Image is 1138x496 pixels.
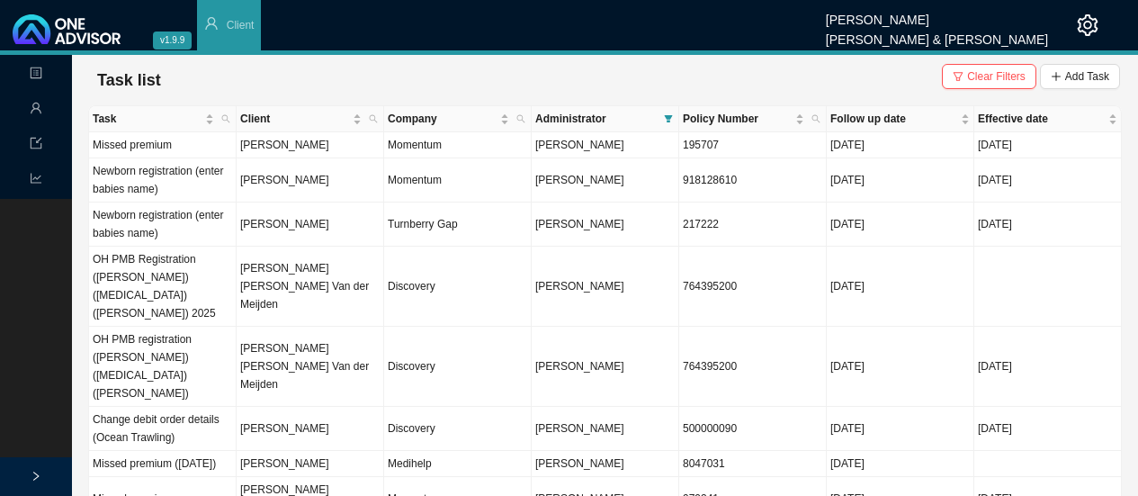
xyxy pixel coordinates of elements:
[384,203,532,247] td: Turnberry Gap
[89,158,237,203] td: Newborn registration (enter babies name)
[679,247,827,327] td: 764395200
[974,407,1122,451] td: [DATE]
[827,407,974,451] td: [DATE]
[89,106,237,132] th: Task
[237,203,384,247] td: [PERSON_NAME]
[388,110,497,128] span: Company
[369,114,378,123] span: search
[679,132,827,158] td: 195707
[31,471,41,482] span: right
[89,451,237,477] td: Missed premium ([DATE])
[237,407,384,451] td: [PERSON_NAME]
[384,106,532,132] th: Company
[384,247,532,327] td: Discovery
[384,407,532,451] td: Discovery
[237,132,384,158] td: [PERSON_NAME]
[384,132,532,158] td: Momentum
[30,59,42,91] span: profile
[679,106,827,132] th: Policy Number
[93,110,202,128] span: Task
[89,203,237,247] td: Newborn registration (enter babies name)
[384,451,532,477] td: Medihelp
[967,68,1026,86] span: Clear Filters
[827,327,974,407] td: [DATE]
[808,106,824,131] span: search
[13,14,121,44] img: 2df55531c6924b55f21c4cf5d4484680-logo-light.svg
[89,407,237,451] td: Change debit order details (Ocean Trawling)
[974,327,1122,407] td: [DATE]
[660,106,677,131] span: filter
[535,139,624,151] span: [PERSON_NAME]
[827,106,974,132] th: Follow up date
[664,114,673,123] span: filter
[978,110,1105,128] span: Effective date
[953,71,963,82] span: filter
[827,132,974,158] td: [DATE]
[237,106,384,132] th: Client
[513,106,529,131] span: search
[204,16,219,31] span: user
[535,280,624,293] span: [PERSON_NAME]
[237,158,384,203] td: [PERSON_NAME]
[535,110,657,128] span: Administrator
[535,174,624,186] span: [PERSON_NAME]
[679,203,827,247] td: 217222
[365,106,381,131] span: search
[89,247,237,327] td: OH PMB Registration ([PERSON_NAME]) ([MEDICAL_DATA]) ([PERSON_NAME]) 2025
[227,19,255,32] span: Client
[384,158,532,203] td: Momentum
[221,114,230,123] span: search
[826,5,1048,24] div: [PERSON_NAME]
[218,106,234,131] span: search
[30,130,42,161] span: import
[679,407,827,451] td: 500000090
[535,457,624,470] span: [PERSON_NAME]
[974,132,1122,158] td: [DATE]
[535,218,624,230] span: [PERSON_NAME]
[30,165,42,196] span: line-chart
[535,360,624,373] span: [PERSON_NAME]
[827,451,974,477] td: [DATE]
[89,132,237,158] td: Missed premium
[1051,71,1062,82] span: plus
[237,451,384,477] td: [PERSON_NAME]
[827,203,974,247] td: [DATE]
[679,451,827,477] td: 8047031
[679,327,827,407] td: 764395200
[811,114,820,123] span: search
[1077,14,1098,36] span: setting
[97,71,161,89] span: Task list
[240,110,349,128] span: Client
[827,158,974,203] td: [DATE]
[942,64,1036,89] button: Clear Filters
[1040,64,1120,89] button: Add Task
[237,247,384,327] td: [PERSON_NAME] [PERSON_NAME] Van der Meijden
[89,327,237,407] td: OH PMB registration ([PERSON_NAME]) ([MEDICAL_DATA]) ([PERSON_NAME])
[974,203,1122,247] td: [DATE]
[974,158,1122,203] td: [DATE]
[384,327,532,407] td: Discovery
[679,158,827,203] td: 918128610
[974,106,1122,132] th: Effective date
[827,247,974,327] td: [DATE]
[830,110,957,128] span: Follow up date
[1065,68,1109,86] span: Add Task
[30,95,42,126] span: user
[683,110,792,128] span: Policy Number
[826,24,1048,44] div: [PERSON_NAME] & [PERSON_NAME]
[153,32,192,50] span: v1.9.9
[237,327,384,407] td: [PERSON_NAME] [PERSON_NAME] Van der Meijden
[516,114,525,123] span: search
[535,422,624,435] span: [PERSON_NAME]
